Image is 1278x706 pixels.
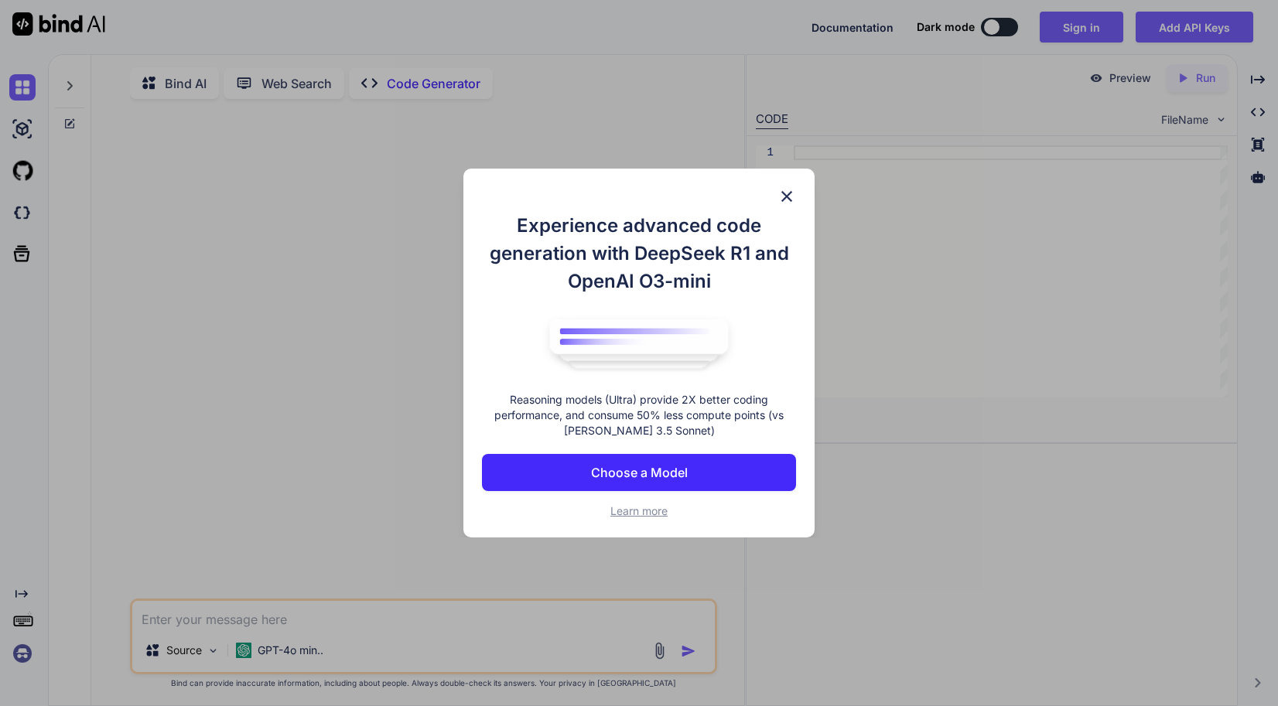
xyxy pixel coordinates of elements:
img: close [777,187,796,206]
button: Choose a Model [482,454,796,491]
p: Reasoning models (Ultra) provide 2X better coding performance, and consume 50% less compute point... [482,392,796,438]
img: bind logo [538,311,740,377]
p: Choose a Model [591,463,688,482]
span: Learn more [610,504,668,517]
h1: Experience advanced code generation with DeepSeek R1 and OpenAI O3-mini [482,212,796,295]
